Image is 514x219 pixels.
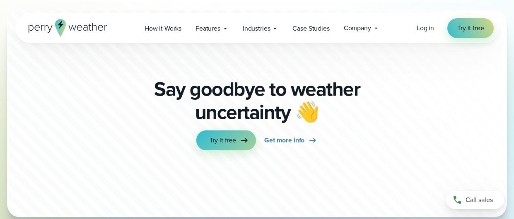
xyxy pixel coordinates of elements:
a: Log in [417,23,434,33]
span: Try it free [210,135,236,145]
span: Get more info [264,135,304,145]
a: How it Works [138,20,188,37]
a: Try it free [447,18,494,38]
a: Get more info [264,130,318,150]
span: Case Studies [292,24,329,34]
span: How it Works [145,24,181,34]
span: Company [344,23,371,33]
a: Case Studies [285,20,336,37]
span: Call sales [466,195,493,205]
a: Try it free [196,130,256,150]
span: Features [195,24,220,34]
p: Say goodbye to weather uncertainty 👋 [151,77,363,124]
span: Industries [243,24,270,34]
span: Try it free [457,23,484,33]
a: Call sales [446,191,504,209]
